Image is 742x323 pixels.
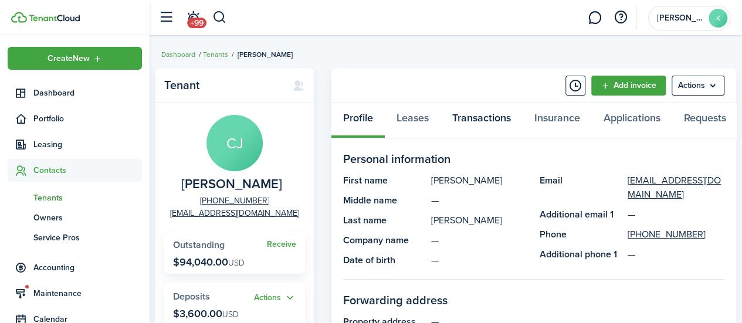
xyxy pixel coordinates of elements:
[33,287,142,300] span: Maintenance
[431,213,528,227] panel-main-description: [PERSON_NAME]
[267,240,296,249] a: Receive
[173,256,245,268] p: $94,040.00
[385,103,441,138] a: Leases
[164,79,281,92] panel-main-title: Tenant
[584,3,606,33] a: Messaging
[343,253,425,267] panel-main-title: Date of birth
[238,49,293,60] span: [PERSON_NAME]
[672,76,724,96] menu-btn: Actions
[203,49,228,60] a: Tenants
[343,193,425,208] panel-main-title: Middle name
[431,233,528,247] panel-main-description: —
[431,174,528,188] panel-main-description: [PERSON_NAME]
[540,208,622,222] panel-main-title: Additional email 1
[206,115,263,171] avatar-text: CJ
[709,9,727,28] avatar-text: K
[33,113,142,125] span: Portfolio
[33,212,142,224] span: Owners
[254,291,296,305] button: Open menu
[540,174,622,202] panel-main-title: Email
[611,8,631,28] button: Open resource center
[343,213,425,227] panel-main-title: Last name
[628,227,706,242] a: [PHONE_NUMBER]
[343,150,724,168] panel-main-section-title: Personal information
[33,164,142,176] span: Contacts
[200,195,269,207] a: [PHONE_NUMBER]
[173,290,210,303] span: Deposits
[441,103,523,138] a: Transactions
[173,238,225,251] span: Outstanding
[155,6,177,29] button: Open sidebar
[540,247,622,261] panel-main-title: Additional phone 1
[592,103,672,138] a: Applications
[182,3,204,33] a: Notifications
[672,76,724,96] button: Open menu
[672,103,738,138] a: Requests
[33,261,142,274] span: Accounting
[8,81,142,104] a: Dashboard
[33,138,142,151] span: Leasing
[222,308,239,321] span: USD
[8,47,142,70] button: Open menu
[33,192,142,204] span: Tenants
[8,188,142,208] a: Tenants
[170,207,299,219] a: [EMAIL_ADDRESS][DOMAIN_NAME]
[431,193,528,208] panel-main-description: —
[431,253,528,267] panel-main-description: —
[161,49,195,60] a: Dashboard
[29,15,80,22] img: TenantCloud
[212,8,227,28] button: Search
[228,257,245,269] span: USD
[33,232,142,244] span: Service Pros
[181,177,282,192] span: Carol Jamison
[628,174,724,202] a: [EMAIL_ADDRESS][DOMAIN_NAME]
[8,227,142,247] a: Service Pros
[343,291,724,309] panel-main-section-title: Forwarding address
[254,291,296,305] button: Actions
[523,103,592,138] a: Insurance
[343,233,425,247] panel-main-title: Company name
[48,55,90,63] span: Create New
[343,174,425,188] panel-main-title: First name
[540,227,622,242] panel-main-title: Phone
[565,76,585,96] button: Timeline
[33,87,142,99] span: Dashboard
[591,76,666,96] a: Add invoice
[187,18,206,28] span: +99
[657,14,704,22] span: Karla
[11,12,27,23] img: TenantCloud
[173,308,239,319] p: $3,600.00
[8,208,142,227] a: Owners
